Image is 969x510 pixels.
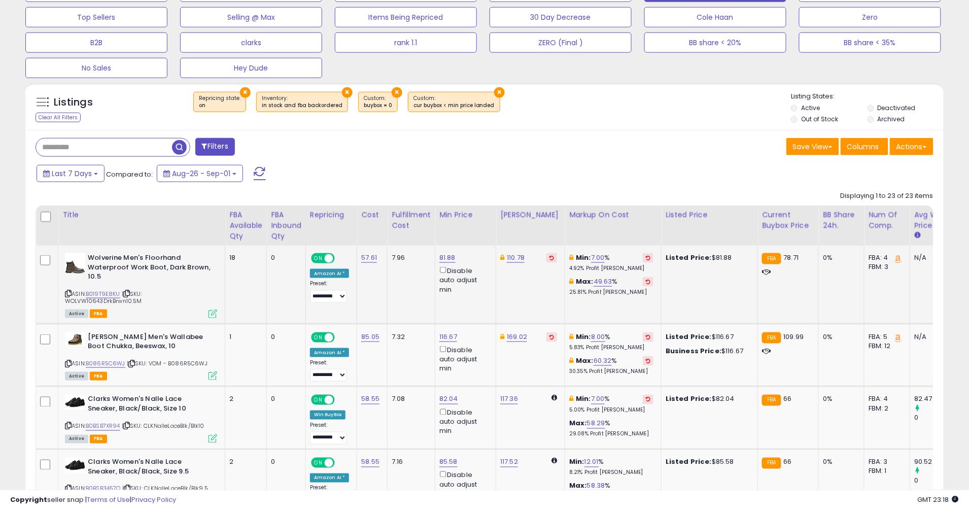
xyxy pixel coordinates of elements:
div: FBM: 3 [869,262,902,271]
div: FBM: 12 [869,342,902,351]
p: Listing States: [791,92,944,101]
div: 0 [271,458,298,467]
a: 58.29 [587,419,605,429]
span: Last 7 Days [52,168,92,179]
b: Min: [576,394,591,404]
button: Last 7 Days [37,165,105,182]
div: % [569,277,653,296]
a: 57.61 [361,253,377,263]
div: % [569,395,653,414]
span: Columns [847,142,879,152]
div: FBA Available Qty [229,210,262,242]
a: Privacy Policy [131,495,176,504]
div: 0 [914,414,955,423]
b: Business Price: [666,346,721,356]
div: $116.67 [666,347,750,356]
button: rank 1.1 [335,32,477,53]
div: 18 [229,253,259,262]
div: FBM: 2 [869,404,902,414]
button: Items Being Repriced [335,7,477,27]
span: All listings currently available for purchase on Amazon [65,435,88,444]
a: B019T9E8KU [86,290,120,298]
div: 0 [271,253,298,262]
div: ASIN: [65,253,217,317]
b: Listed Price: [666,332,712,342]
div: % [569,458,653,477]
span: 66 [784,457,792,467]
button: No Sales [25,58,167,78]
small: FBA [762,253,781,264]
strong: Copyright [10,495,47,504]
div: 2 [229,458,259,467]
button: × [494,87,505,98]
div: Displaying 1 to 23 of 23 items [841,191,933,201]
span: Custom: [364,94,392,110]
div: N/A [914,253,948,262]
label: Deactivated [878,104,916,112]
span: ON [312,333,325,342]
a: B086R5C6WJ [86,359,125,368]
a: 117.52 [500,457,518,467]
div: $85.58 [666,458,750,467]
b: Clarks Women's Nalle Lace Sneaker, Black/Black, Size 9.5 [88,458,211,479]
small: Avg Win Price. [914,231,920,240]
button: Selling @ Max [180,7,322,27]
p: 25.81% Profit [PERSON_NAME] [569,289,653,296]
span: OFF [333,333,350,342]
h5: Listings [54,95,93,110]
div: cur buybox < min price landed [413,102,495,109]
a: 169.02 [507,332,527,342]
span: OFF [333,254,350,263]
div: 0 [914,477,955,486]
div: 0 [271,395,298,404]
div: Disable auto adjust min [439,407,488,436]
span: Inventory : [262,94,342,110]
img: 31rD383dlNL._SL40_.jpg [65,332,85,346]
span: Repricing state : [199,94,240,110]
p: 29.08% Profit [PERSON_NAME] [569,431,653,438]
button: Save View [786,138,839,155]
div: on [199,102,240,109]
b: Listed Price: [666,394,712,404]
span: ON [312,396,325,404]
div: 0% [823,253,856,262]
small: FBA [762,332,781,344]
a: 81.88 [439,253,456,263]
label: Out of Stock [802,115,839,123]
button: BB share < 35% [799,32,941,53]
button: × [240,87,251,98]
div: Amazon AI * [310,348,350,357]
p: 5.00% Profit [PERSON_NAME] [569,407,653,414]
span: FBA [90,310,107,318]
button: Columns [841,138,888,155]
div: Fulfillment Cost [392,210,431,231]
img: 31161VgeKUL._SL40_.jpg [65,395,85,410]
a: Terms of Use [87,495,130,504]
div: Avg Win Price [914,210,951,231]
a: 58.55 [361,457,379,467]
a: 12.01 [584,457,599,467]
b: Listed Price: [666,457,712,467]
a: 85.58 [439,457,458,467]
div: ASIN: [65,395,217,442]
div: Disable auto adjust min [439,344,488,373]
div: 0% [823,395,856,404]
div: FBA: 4 [869,395,902,404]
button: Cole Haan [644,7,786,27]
span: 78.71 [784,253,799,262]
div: Amazon AI * [310,269,350,278]
th: The percentage added to the cost of goods (COGS) that forms the calculator for Min & Max prices. [565,206,662,246]
button: Hey Dude [180,58,322,78]
div: 90.52 [914,458,955,467]
div: Preset: [310,359,350,382]
div: FBA inbound Qty [271,210,301,242]
span: | SKU: WOLVW10643DrkBrwn10.5M [65,290,142,305]
div: % [569,332,653,351]
div: 7.96 [392,253,427,262]
div: 1 [229,332,259,342]
div: Preset: [310,280,350,303]
div: Listed Price [666,210,753,220]
div: Num of Comp. [869,210,906,231]
div: Cost [361,210,383,220]
button: Top Sellers [25,7,167,27]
